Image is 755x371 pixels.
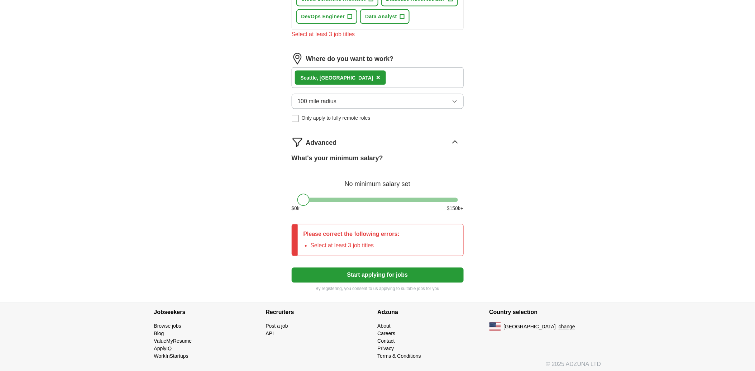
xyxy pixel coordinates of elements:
[360,9,410,24] button: Data Analyst
[154,338,192,344] a: ValueMyResume
[378,323,391,329] a: About
[296,9,358,24] button: DevOps Engineer
[298,97,337,106] span: 100 mile radius
[376,72,381,83] button: ×
[376,73,381,81] span: ×
[306,138,337,148] span: Advanced
[301,74,373,82] div: ttle, [GEOGRAPHIC_DATA]
[266,331,274,337] a: API
[292,205,300,213] span: $ 0 k
[489,303,601,323] h4: Country selection
[304,230,400,239] p: Please correct the following errors:
[559,323,575,331] button: change
[154,323,181,329] a: Browse jobs
[292,172,464,189] div: No minimum salary set
[292,268,464,283] button: Start applying for jobs
[292,154,383,163] label: What's your minimum salary?
[292,137,303,148] img: filter
[378,338,395,344] a: Contact
[292,115,299,122] input: Only apply to fully remote roles
[266,323,288,329] a: Post a job
[306,54,394,64] label: Where do you want to work?
[292,94,464,109] button: 100 mile radius
[378,353,421,359] a: Terms & Conditions
[302,115,371,122] span: Only apply to fully remote roles
[154,331,164,337] a: Blog
[378,346,394,352] a: Privacy
[154,353,188,359] a: WorkInStartups
[301,13,345,20] span: DevOps Engineer
[504,323,556,331] span: [GEOGRAPHIC_DATA]
[292,30,464,39] div: Select at least 3 job titles
[292,53,303,65] img: location.png
[489,323,501,331] img: US flag
[301,75,310,81] strong: Sea
[292,286,464,292] p: By registering, you consent to us applying to suitable jobs for you
[378,331,396,337] a: Careers
[154,346,172,352] a: ApplyIQ
[311,242,400,250] li: Select at least 3 job titles
[365,13,397,20] span: Data Analyst
[447,205,463,213] span: $ 150 k+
